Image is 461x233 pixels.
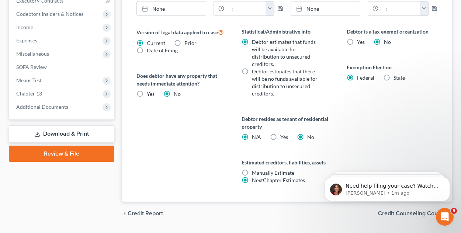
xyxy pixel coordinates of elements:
[147,47,178,53] span: Date of Filing
[357,39,365,45] span: Yes
[252,39,316,67] span: Debtor estimates that funds will be available for distribution to unsecured creditors.
[16,104,68,110] span: Additional Documents
[10,60,114,74] a: SOFA Review
[280,134,288,140] span: Yes
[378,1,420,15] input: -- : --
[252,170,294,176] span: Manually Estimate
[122,211,128,216] i: chevron_left
[252,68,318,97] span: Debtor estimates that there will be no funds available for distribution to unsecured creditors.
[147,91,155,97] span: Yes
[16,11,83,17] span: Codebtors Insiders & Notices
[16,77,42,83] span: Means Test
[436,208,454,226] iframe: Intercom live chat
[313,161,461,213] iframe: Intercom notifications message
[16,64,47,70] span: SOFA Review
[16,51,49,57] span: Miscellaneous
[16,90,42,97] span: Chapter 13
[9,125,114,143] a: Download & Print
[16,37,37,44] span: Expenses
[122,211,163,216] button: chevron_left Credit Report
[378,211,446,216] span: Credit Counseling Course
[307,134,314,140] span: No
[224,1,266,15] input: -- : --
[9,146,114,162] a: Review & File
[242,159,332,166] label: Estimated creditors, liabilities, assets
[291,1,360,15] a: None
[137,1,206,15] a: None
[394,74,405,81] span: State
[384,39,391,45] span: No
[128,211,163,216] span: Credit Report
[252,177,305,183] span: NextChapter Estimates
[242,115,332,131] label: Debtor resides as tenant of residential property
[378,211,452,216] button: Credit Counseling Course chevron_right
[16,24,33,30] span: Income
[347,63,437,71] label: Exemption Election
[451,208,457,214] span: 9
[252,134,261,140] span: N/A
[347,28,437,35] label: Debtor is a tax exempt organization
[242,28,332,35] label: Statistical/Administrative Info
[357,74,374,81] span: Federal
[136,72,227,87] label: Does debtor have any property that needs immediate attention?
[174,91,181,97] span: No
[136,28,227,36] label: Version of legal data applied to case
[147,40,165,46] span: Current
[184,40,197,46] span: Prior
